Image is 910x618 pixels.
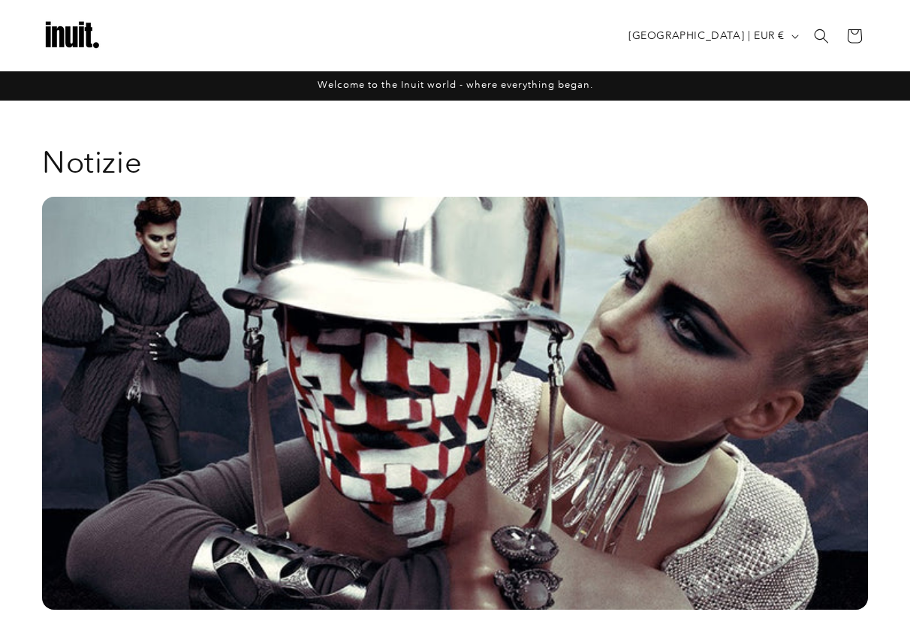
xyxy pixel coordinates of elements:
div: Announcement [42,71,868,100]
summary: Search [805,20,838,53]
img: Inuit Logo [42,6,102,66]
button: [GEOGRAPHIC_DATA] | EUR € [619,22,805,50]
span: [GEOGRAPHIC_DATA] | EUR € [628,28,785,44]
h1: Notizie [42,143,868,182]
span: Welcome to the Inuit world - where everything began. [318,79,593,90]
